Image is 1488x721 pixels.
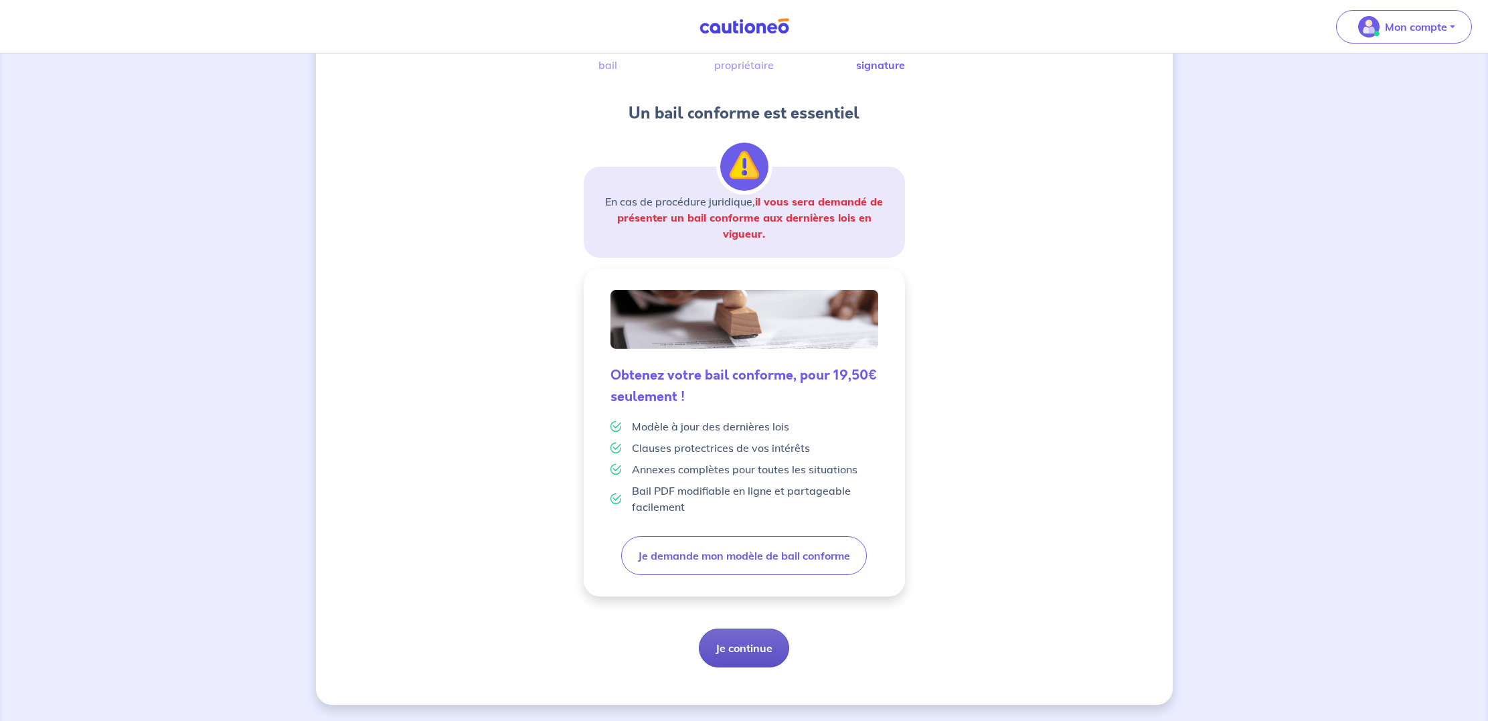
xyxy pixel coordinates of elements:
[584,102,905,124] h4: Un bail conforme est essentiel
[594,44,621,70] label: Informations bail
[632,418,789,434] p: Modèle à jour des dernières lois
[621,536,867,575] button: Je demande mon modèle de bail conforme
[632,461,857,477] p: Annexes complètes pour toutes les situations
[632,440,810,456] p: Clauses protectrices de vos intérêts
[731,44,758,70] label: Informations propriétaire
[699,629,789,667] button: Je continue
[720,143,768,191] img: illu_alert.svg
[694,18,795,35] img: Cautioneo
[1385,19,1447,35] p: Mon compte
[610,365,878,408] h5: Obtenez votre bail conforme, pour 19,50€ seulement !
[867,44,894,70] label: Paiement signature
[632,483,878,515] p: Bail PDF modifiable en ligne et partageable facilement
[1358,16,1380,37] img: illu_account_valid_menu.svg
[617,195,884,240] strong: il vous sera demandé de présenter un bail conforme aux dernières lois en vigueur.
[1336,10,1472,44] button: illu_account_valid_menu.svgMon compte
[610,290,878,349] img: valid-lease.png
[600,193,889,242] p: En cas de procédure juridique,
